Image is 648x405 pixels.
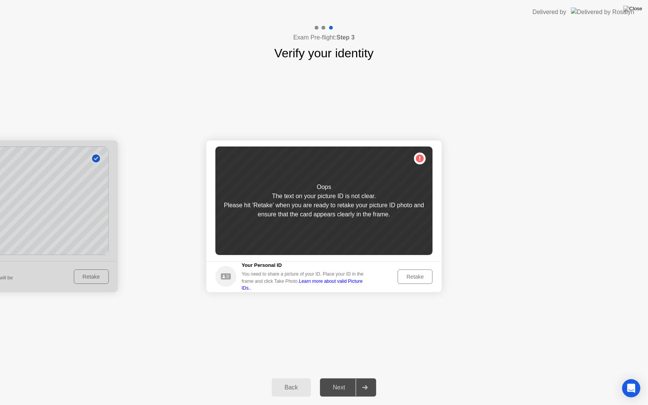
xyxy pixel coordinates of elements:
[317,183,331,192] div: Oops
[398,269,433,284] button: Retake
[242,271,369,292] div: You need to share a picture of your ID. Place your ID in the frame and click Take Photo.
[216,201,433,219] div: Please hit 'Retake' when you are ready to retake your picture ID photo and ensure that the card a...
[242,279,363,291] a: Learn more about valid Picture IDs..
[400,274,430,280] div: Retake
[293,33,355,42] h4: Exam Pre-flight:
[571,8,634,16] img: Delivered by Rosalyn
[622,379,640,397] div: Open Intercom Messenger
[242,262,369,269] h5: Your Personal ID
[274,44,374,62] h1: Verify your identity
[272,378,311,397] button: Back
[274,384,309,391] div: Back
[533,8,566,17] div: Delivered by
[272,192,376,201] div: The text on your picture ID is not clear.
[322,384,356,391] div: Next
[320,378,377,397] button: Next
[336,34,355,41] b: Step 3
[623,6,642,12] img: Close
